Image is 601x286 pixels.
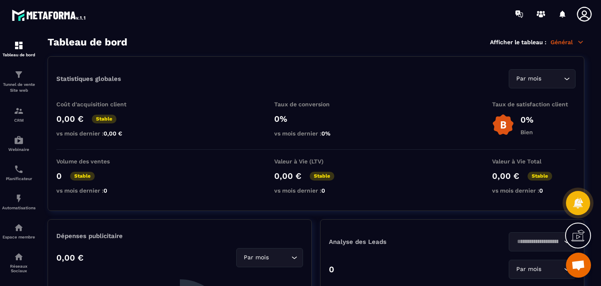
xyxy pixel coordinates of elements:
[2,53,35,57] p: Tableau de bord
[329,264,334,274] p: 0
[2,246,35,279] a: social-networksocial-networkRéseaux Sociaux
[14,164,24,174] img: scheduler
[14,40,24,50] img: formation
[274,101,358,108] p: Taux de conversion
[56,187,140,194] p: vs mois dernier :
[14,135,24,145] img: automations
[321,130,331,137] span: 0%
[492,114,514,136] img: b-badge-o.b3b20ee6.svg
[56,130,140,137] p: vs mois dernier :
[310,172,334,181] p: Stable
[514,265,543,274] span: Par mois
[242,253,270,262] span: Par mois
[2,235,35,239] p: Espace membre
[270,253,289,262] input: Search for option
[14,252,24,262] img: social-network
[492,158,576,165] p: Valeur à Vie Total
[2,100,35,129] a: formationformationCRM
[274,130,358,137] p: vs mois dernier :
[490,39,546,45] p: Afficher le tableau :
[2,187,35,216] a: automationsautomationsAutomatisations
[56,253,83,263] p: 0,00 €
[48,36,127,48] h3: Tableau de bord
[14,193,24,203] img: automations
[528,172,552,181] p: Stable
[92,115,116,123] p: Stable
[539,187,543,194] span: 0
[509,69,576,88] div: Search for option
[520,115,533,125] p: 0%
[2,129,35,158] a: automationsautomationsWebinaire
[2,82,35,93] p: Tunnel de vente Site web
[492,101,576,108] p: Taux de satisfaction client
[520,129,533,135] p: Bien
[12,8,87,23] img: logo
[104,187,107,194] span: 0
[514,74,543,83] span: Par mois
[514,237,562,246] input: Search for option
[56,75,121,83] p: Statistiques globales
[2,158,35,187] a: schedulerschedulerPlanificateur
[274,114,358,124] p: 0%
[56,158,140,165] p: Volume des ventes
[2,147,35,152] p: Webinaire
[70,172,95,181] p: Stable
[2,34,35,63] a: formationformationTableau de bord
[2,216,35,246] a: automationsautomationsEspace membre
[274,171,301,181] p: 0,00 €
[2,176,35,181] p: Planificateur
[14,106,24,116] img: formation
[56,171,62,181] p: 0
[2,63,35,100] a: formationformationTunnel de vente Site web
[566,253,591,278] div: Ouvrir le chat
[236,248,303,267] div: Search for option
[274,158,358,165] p: Valeur à Vie (LTV)
[2,206,35,210] p: Automatisations
[14,70,24,80] img: formation
[321,187,325,194] span: 0
[56,114,83,124] p: 0,00 €
[2,264,35,273] p: Réseaux Sociaux
[104,130,122,137] span: 0,00 €
[543,265,562,274] input: Search for option
[56,101,140,108] p: Coût d'acquisition client
[543,74,562,83] input: Search for option
[274,187,358,194] p: vs mois dernier :
[509,260,576,279] div: Search for option
[329,238,452,246] p: Analyse des Leads
[2,118,35,123] p: CRM
[509,232,576,251] div: Search for option
[14,223,24,233] img: automations
[550,38,584,46] p: Général
[492,187,576,194] p: vs mois dernier :
[492,171,519,181] p: 0,00 €
[56,232,303,240] p: Dépenses publicitaire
